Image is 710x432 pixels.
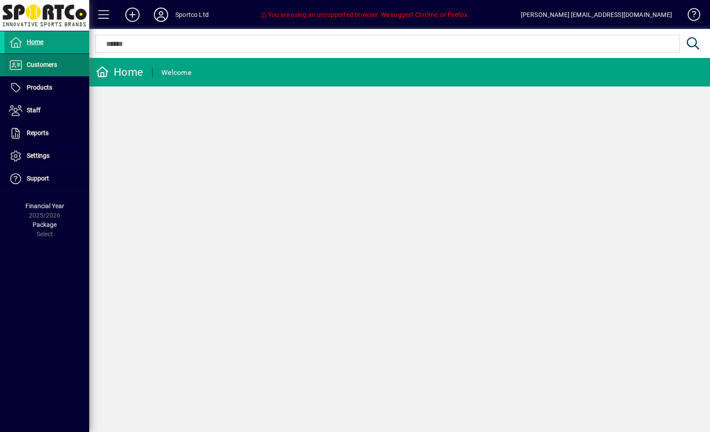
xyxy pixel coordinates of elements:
a: Settings [4,145,89,167]
div: Welcome [161,66,191,80]
button: Profile [147,7,175,23]
span: Products [27,84,52,91]
a: Knowledge Base [681,2,699,31]
span: Home [27,38,43,45]
div: Home [96,65,143,79]
div: [PERSON_NAME] [EMAIL_ADDRESS][DOMAIN_NAME] [521,8,672,22]
span: Staff [27,107,41,114]
a: Products [4,77,89,99]
div: Sportco Ltd [175,8,209,22]
span: Support [27,175,49,182]
a: Support [4,168,89,190]
span: Reports [27,129,49,136]
a: Customers [4,54,89,76]
span: Financial Year [25,202,64,210]
span: Package [33,221,57,228]
span: You are using an unsupported browser. We suggest Chrome, or Firefox. [260,11,469,18]
a: Staff [4,99,89,122]
button: Add [118,7,147,23]
span: Settings [27,152,50,159]
a: Reports [4,122,89,144]
span: Customers [27,61,57,68]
